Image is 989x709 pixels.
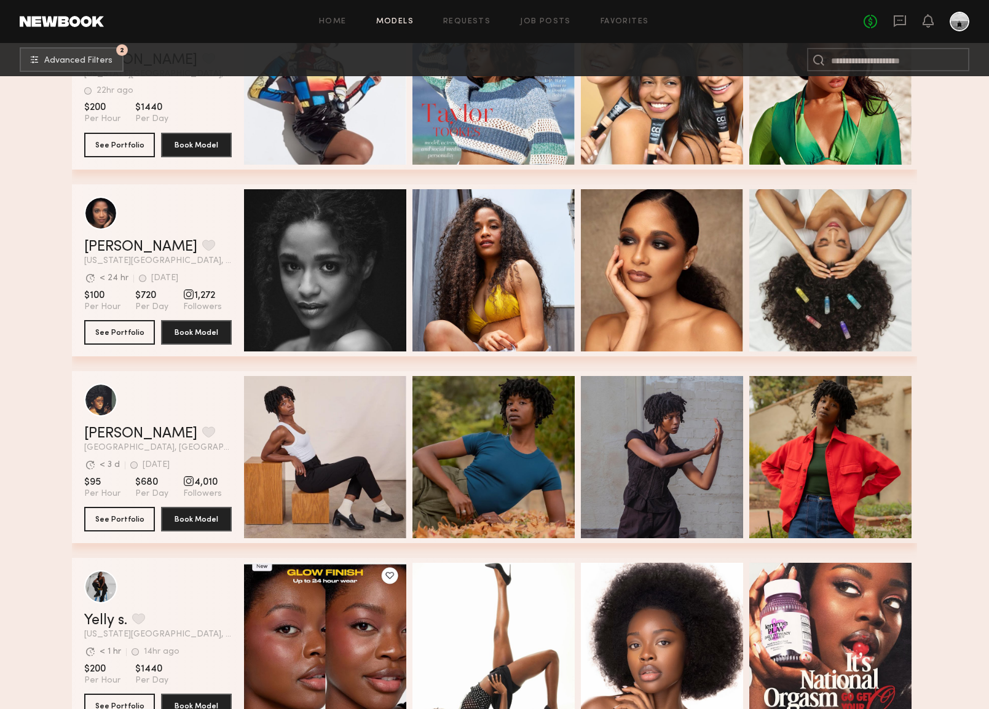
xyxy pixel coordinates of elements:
span: $680 [135,476,168,488]
div: [DATE] [143,461,170,469]
a: [PERSON_NAME] [84,426,197,441]
span: Per Day [135,114,168,125]
a: Yelly s. [84,613,127,628]
span: [GEOGRAPHIC_DATA], [GEOGRAPHIC_DATA] [84,444,232,452]
span: $200 [84,101,120,114]
div: 22hr ago [97,87,133,95]
a: Job Posts [520,18,571,26]
span: $95 [84,476,120,488]
button: 2Advanced Filters [20,47,124,72]
span: Per Hour [84,675,120,686]
button: See Portfolio [84,133,155,157]
span: Per Hour [84,488,120,499]
div: < 24 hr [100,274,128,283]
div: < 3 d [100,461,120,469]
span: Followers [183,302,222,313]
a: [PERSON_NAME] [84,240,197,254]
span: $1440 [135,663,168,675]
span: Per Day [135,675,168,686]
span: 4,010 [183,476,222,488]
a: Models [376,18,414,26]
button: Book Model [161,320,232,345]
span: Per Day [135,302,168,313]
span: Advanced Filters [44,57,112,65]
span: Per Hour [84,302,120,313]
span: Per Day [135,488,168,499]
a: Requests [443,18,491,26]
a: Favorites [601,18,649,26]
span: $200 [84,663,120,675]
span: 2 [120,47,124,53]
span: [US_STATE][GEOGRAPHIC_DATA], [GEOGRAPHIC_DATA] [84,257,232,265]
span: [US_STATE][GEOGRAPHIC_DATA], [GEOGRAPHIC_DATA] [84,630,232,639]
a: Home [319,18,347,26]
span: Per Hour [84,114,120,125]
span: $720 [135,289,168,302]
span: $1440 [135,101,168,114]
span: 1,272 [183,289,222,302]
div: 14hr ago [144,648,179,656]
button: See Portfolio [84,320,155,345]
button: Book Model [161,133,232,157]
span: $100 [84,289,120,302]
div: < 1 hr [100,648,121,656]
button: Book Model [161,507,232,531]
button: See Portfolio [84,507,155,531]
span: Followers [183,488,222,499]
div: [DATE] [151,274,178,283]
